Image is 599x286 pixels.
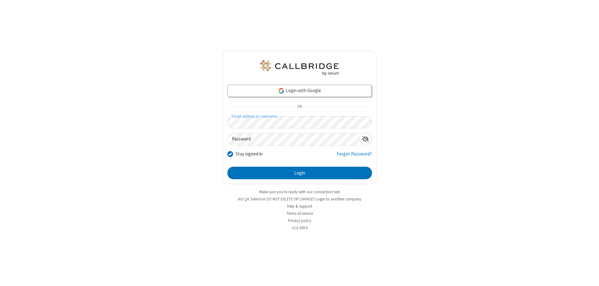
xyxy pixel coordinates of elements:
a: Make sure you're ready with our connection test [259,189,340,195]
input: Password [228,133,359,145]
span: OR [295,102,304,111]
a: Login with Google [227,85,372,97]
a: Privacy policy [288,218,311,223]
div: Show password [359,133,372,145]
li: Not QA Selenium DO NOT DELETE OR CHANGE? [222,196,377,202]
img: google-icon.png [278,87,285,94]
button: Login [227,167,372,179]
button: Login to another company [315,196,361,202]
a: Help & support [287,204,312,209]
iframe: Chat [583,270,594,282]
img: QA Selenium DO NOT DELETE OR CHANGE [259,60,340,75]
label: Stay signed in [236,150,263,158]
a: Forgot Password? [337,150,372,162]
input: Email address or username [227,116,372,128]
a: Terms of service [286,211,313,216]
li: v2.6.349.6 [222,225,377,231]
